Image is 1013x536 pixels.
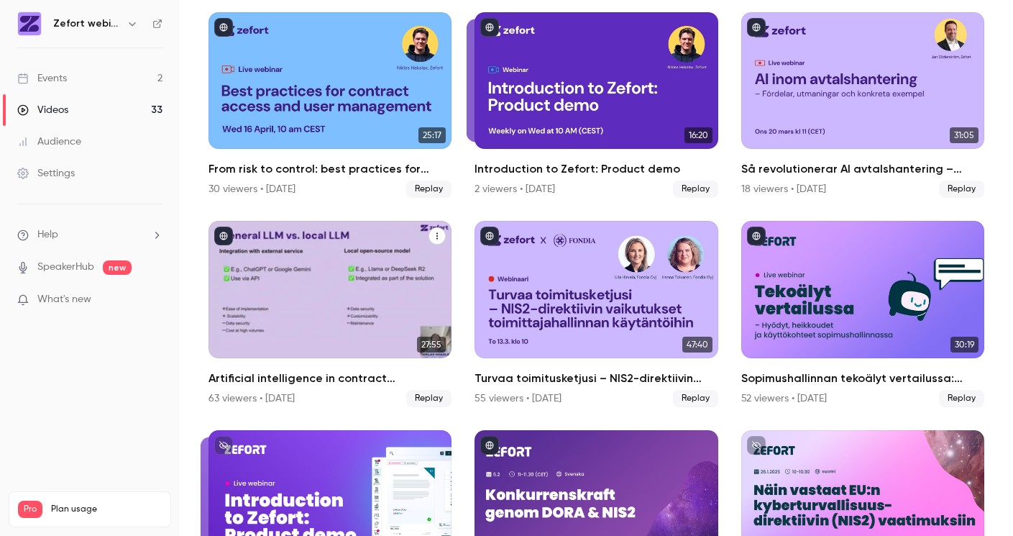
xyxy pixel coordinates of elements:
span: Replay [939,390,984,407]
button: unpublished [747,436,766,455]
button: published [747,227,766,245]
h2: From risk to control: best practices for contract access and user management [208,160,452,178]
div: Settings [17,166,75,181]
a: 30:19Sopimushallinnan tekoälyt vertailussa: hyödyt, heikkoudet ja käyttökohteet52 viewers • [DATE... [741,221,984,406]
a: 27:55Artificial intelligence in contract management – a comparative look at benefits, weaknesses,... [208,221,452,406]
li: Sopimushallinnan tekoälyt vertailussa: hyödyt, heikkoudet ja käyttökohteet [741,221,984,406]
span: What's new [37,292,91,307]
li: help-dropdown-opener [17,227,162,242]
iframe: Noticeable Trigger [145,294,162,306]
li: Artificial intelligence in contract management – a comparative look at benefits, weaknesses, and ... [208,221,452,406]
button: published [214,18,233,37]
h2: Artificial intelligence in contract management – a comparative look at benefits, weaknesses, and ... [208,370,452,387]
h2: Så revolutionerar AI avtalshantering – fördelar, utmaningar och konkreta exempel [741,160,984,178]
div: Audience [17,135,81,149]
span: 27:55 [417,337,446,353]
li: Så revolutionerar AI avtalshantering – fördelar, utmaningar och konkreta exempel [741,12,984,198]
div: 18 viewers • [DATE] [741,182,826,196]
span: Pro [18,501,42,518]
li: Introduction to Zefort: Product demo [475,12,718,198]
h6: Zefort webinars [53,17,121,31]
span: Plan usage [51,504,162,515]
h2: Introduction to Zefort: Product demo [475,160,718,178]
span: Replay [673,390,718,407]
a: 16:2016:20Introduction to Zefort: Product demo2 viewers • [DATE]Replay [475,12,718,198]
button: published [480,436,499,455]
span: 47:40 [682,337,712,353]
a: 47:40Turvaa toimitusketjusi – NIS2-direktiivin vaikutukset toimittajahallinnan käytäntöihin55 vie... [475,221,718,406]
button: published [747,18,766,37]
div: 52 viewers • [DATE] [741,391,827,406]
button: published [214,227,233,245]
button: unpublished [214,436,233,455]
a: 25:17From risk to control: best practices for contract access and user management30 viewers • [DA... [208,12,452,198]
button: published [480,18,499,37]
span: new [103,260,132,275]
span: 31:05 [950,127,978,143]
div: Events [17,71,67,86]
span: Replay [939,181,984,198]
div: 63 viewers • [DATE] [208,391,295,406]
button: published [480,227,499,245]
span: 30:19 [950,337,978,353]
div: 30 viewers • [DATE] [208,182,295,196]
div: 55 viewers • [DATE] [475,391,561,406]
div: 2 viewers • [DATE] [475,182,555,196]
span: Replay [406,390,452,407]
h2: Sopimushallinnan tekoälyt vertailussa: hyödyt, heikkoudet ja käyttökohteet [741,370,984,387]
a: SpeakerHub [37,260,94,275]
div: Videos [17,103,68,117]
img: Zefort webinars [18,12,41,35]
span: 16:20 [684,127,712,143]
h2: Turvaa toimitusketjusi – NIS2-direktiivin vaikutukset toimittajahallinnan käytäntöihin [475,370,718,387]
li: From risk to control: best practices for contract access and user management [208,12,452,198]
span: Replay [406,181,452,198]
a: 31:05Så revolutionerar AI avtalshantering – fördelar, utmaningar och konkreta exempel18 viewers •... [741,12,984,198]
span: Help [37,227,58,242]
li: Turvaa toimitusketjusi – NIS2-direktiivin vaikutukset toimittajahallinnan käytäntöihin [475,221,718,406]
span: Replay [673,181,718,198]
span: 25:17 [418,127,446,143]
